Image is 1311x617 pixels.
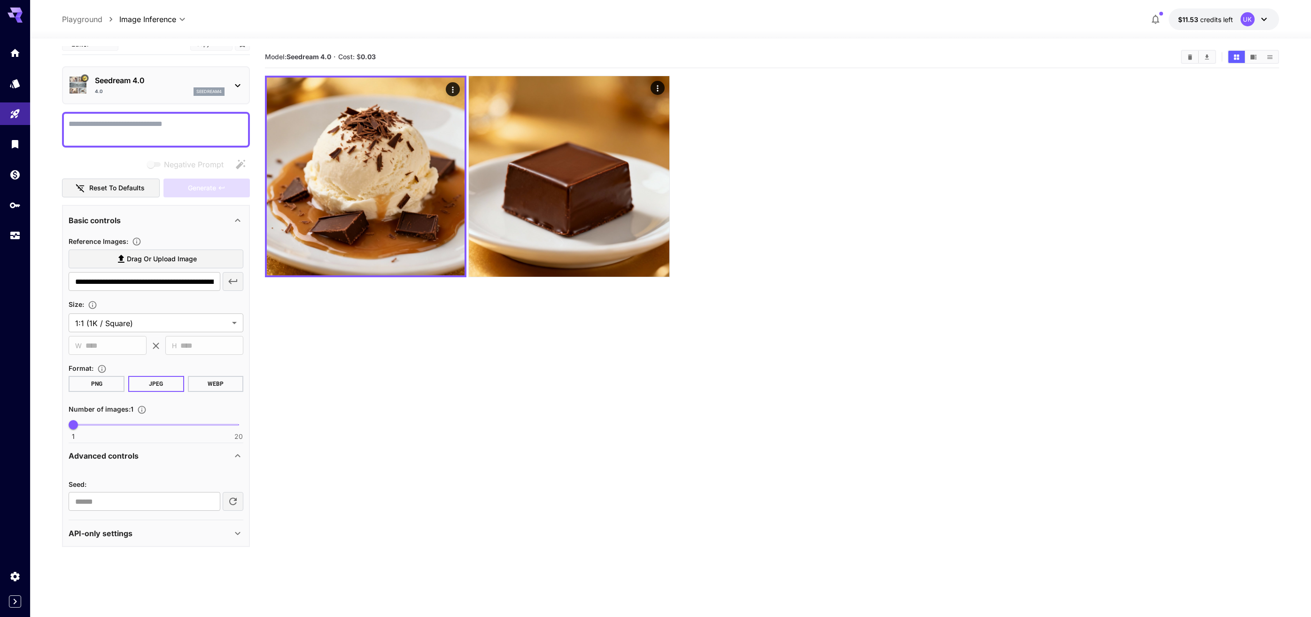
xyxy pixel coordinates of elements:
p: Basic controls [69,215,121,226]
div: Actions [651,81,665,95]
button: Upload a reference image to guide the result. This is needed for Image-to-Image or Inpainting. Su... [128,237,145,246]
p: Advanced controls [69,450,139,461]
span: 1 [72,432,75,441]
p: API-only settings [69,528,132,539]
button: Clear All [1182,51,1198,63]
button: Choose the file format for the output image. [93,364,110,374]
span: Negative Prompt [164,159,224,170]
span: Drag or upload image [127,253,197,265]
p: seedream4 [196,88,222,95]
span: Image Inference [119,14,176,25]
button: Adjust the dimensions of the generated image by specifying its width and height in pixels, or sel... [84,300,101,310]
div: Playground [9,108,21,120]
button: Download All [1199,51,1215,63]
div: Usage [9,230,21,242]
button: Reset to defaults [62,179,160,198]
a: Playground [62,14,102,25]
button: Show media in video view [1245,51,1262,63]
div: Show media in grid viewShow media in video viewShow media in list view [1227,50,1279,64]
span: Model: [265,53,331,61]
div: $11.5264 [1178,15,1233,24]
button: WEBP [188,376,244,392]
span: Format : [69,364,93,372]
button: Certified Model – Vetted for best performance and includes a commercial license. [81,75,89,82]
p: 4.0 [95,88,103,95]
div: Clear AllDownload All [1181,50,1216,64]
button: $11.5264UK [1169,8,1279,30]
div: Certified Model – Vetted for best performance and includes a commercial license.Seedream 4.04.0se... [69,71,243,100]
span: Size : [69,300,84,308]
button: Expand sidebar [9,595,21,608]
label: Drag or upload image [69,250,243,269]
p: · [334,51,336,62]
div: Home [9,47,21,59]
div: API Keys [9,199,21,211]
span: 1:1 (1K / Square) [75,318,228,329]
div: UK [1241,12,1255,26]
img: Z [267,78,465,275]
div: Library [9,138,21,150]
span: Negative prompts are not compatible with the selected model. [145,158,231,170]
div: Wallet [9,169,21,180]
span: Cost: $ [338,53,376,61]
div: Actions [446,82,460,96]
span: Reference Images : [69,237,128,245]
div: API-only settings [69,522,243,545]
p: Seedream 4.0 [95,75,225,86]
button: Show media in grid view [1228,51,1245,63]
span: Seed : [69,480,86,488]
div: Advanced controls [69,445,243,467]
span: W [75,340,82,351]
div: Basic controls [69,209,243,232]
b: 0.03 [361,53,376,61]
span: Number of images : 1 [69,405,133,413]
button: Show media in list view [1262,51,1278,63]
div: Advanced controls [69,467,243,511]
button: Specify how many images to generate in a single request. Each image generation will be charged se... [133,405,150,414]
span: 20 [234,432,243,441]
b: Seedream 4.0 [287,53,331,61]
button: JPEG [128,376,184,392]
button: PNG [69,376,124,392]
div: Settings [9,570,21,582]
span: credits left [1200,16,1233,23]
div: Models [9,78,21,89]
span: H [172,340,177,351]
img: Z [469,76,669,277]
nav: breadcrumb [62,14,119,25]
span: $11.53 [1178,16,1200,23]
